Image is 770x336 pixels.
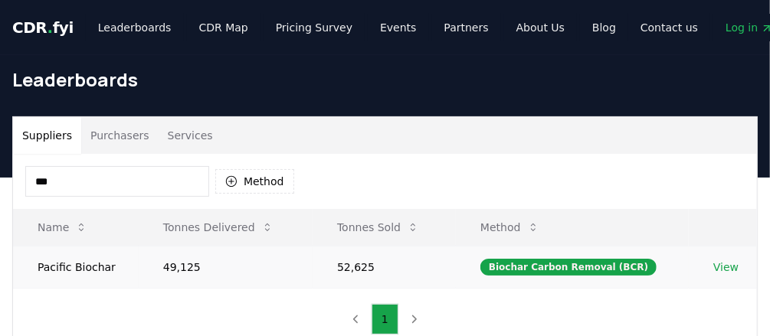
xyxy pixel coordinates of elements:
nav: Main [86,14,628,41]
td: 52,625 [313,246,456,288]
button: Method [215,169,294,194]
a: View [713,259,739,275]
a: Pricing Survey [264,14,365,41]
a: CDR Map [187,14,260,41]
a: About Us [504,14,577,41]
a: Contact us [628,14,710,41]
button: Method [468,212,552,243]
td: Pacific Biochar [13,246,139,288]
button: 1 [372,304,398,334]
a: Partners [432,14,501,41]
button: Tonnes Delivered [151,212,286,243]
h1: Leaderboards [12,67,758,92]
button: Purchasers [81,117,159,154]
a: Blog [580,14,628,41]
a: Events [368,14,428,41]
button: Tonnes Sold [325,212,431,243]
button: Services [159,117,222,154]
div: Biochar Carbon Removal (BCR) [480,259,657,276]
a: Leaderboards [86,14,184,41]
span: CDR fyi [12,18,74,37]
td: 49,125 [139,246,313,288]
button: Name [25,212,100,243]
a: CDR.fyi [12,17,74,38]
button: Suppliers [13,117,81,154]
span: . [48,18,53,37]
